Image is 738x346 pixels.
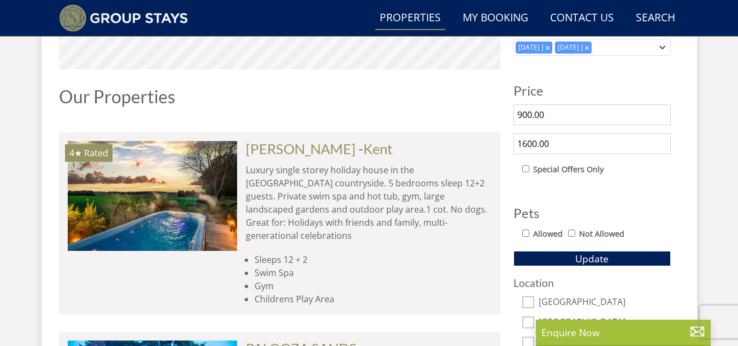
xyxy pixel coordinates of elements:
a: [PERSON_NAME] [246,140,356,157]
input: From [513,104,671,125]
span: BELLUS has a 4 star rating under the Quality in Tourism Scheme [69,147,82,159]
a: My Booking [458,6,533,31]
p: Enquire Now [541,325,705,339]
p: Luxury single storey holiday house in the [GEOGRAPHIC_DATA] countryside. 5 bedrooms sleep 12+2 gu... [246,163,492,242]
li: Sleeps 12 + 2 [255,253,492,266]
div: [DATE] [516,43,542,52]
label: [GEOGRAPHIC_DATA] [539,317,671,329]
a: Contact Us [546,6,618,31]
label: [GEOGRAPHIC_DATA] [539,297,671,309]
a: Kent [363,140,393,157]
li: Swim Spa [255,266,492,279]
a: Properties [375,6,445,31]
img: Bellus-kent-large-group-holiday-home-sleeps-13.original.jpg [68,141,237,250]
label: Allowed [533,228,563,240]
span: Rated [84,147,108,159]
li: Gym [255,279,492,292]
h3: Location [513,277,671,289]
button: Update [513,251,671,266]
a: 4★ Rated [68,141,237,250]
div: [DATE] [555,43,582,52]
label: Not Allowed [579,228,624,240]
span: Update [575,252,609,265]
li: Childrens Play Area [255,292,492,306]
div: Combobox [513,39,671,56]
h3: Price [513,84,671,98]
a: Search [631,6,680,31]
label: Special Offers Only [533,163,604,175]
span: - [358,140,393,157]
input: To [513,133,671,154]
img: Group Stays [59,4,188,32]
h1: Our Properties [59,87,500,106]
h3: Pets [513,206,671,220]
